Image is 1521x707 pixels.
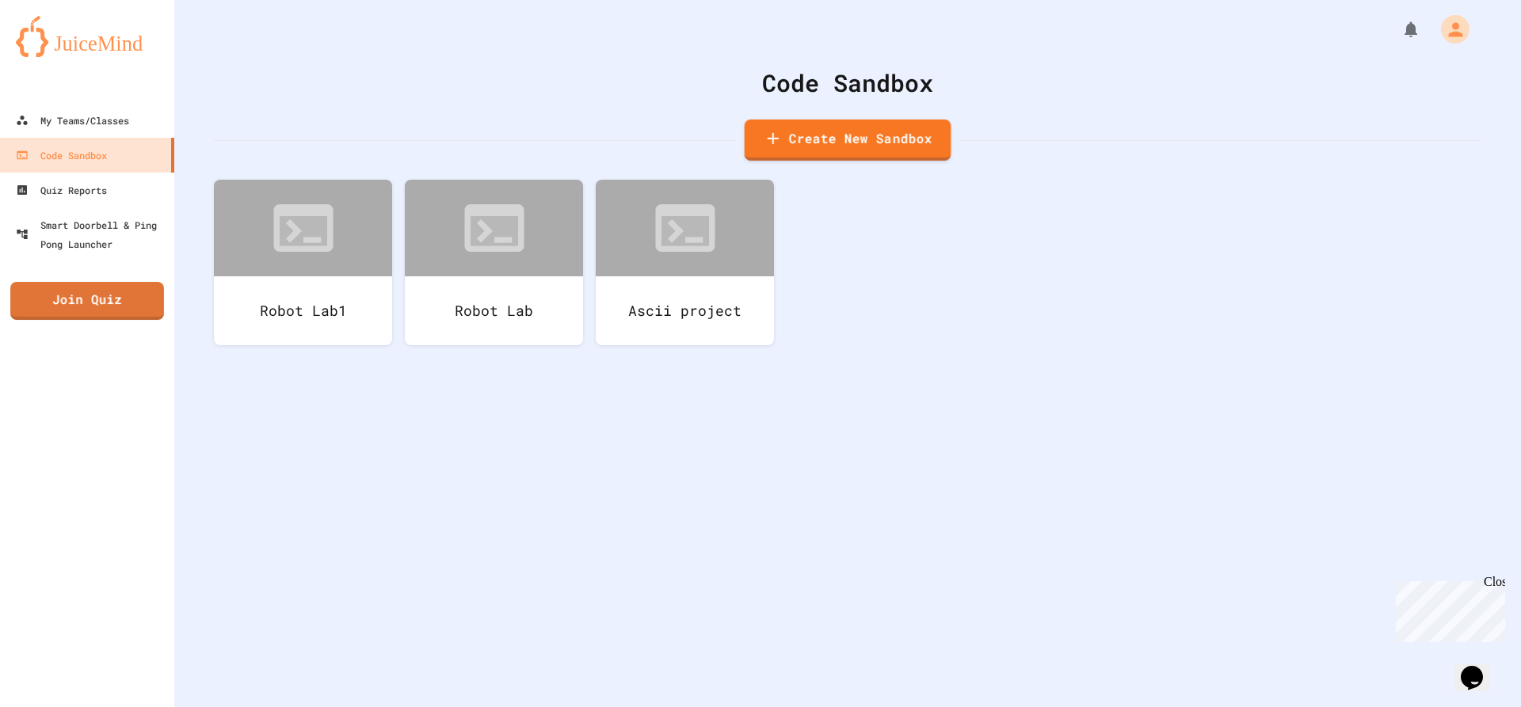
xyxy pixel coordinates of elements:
div: My Account [1424,11,1473,48]
div: Quiz Reports [16,181,107,200]
div: My Notifications [1372,16,1424,43]
div: Smart Doorbell & Ping Pong Launcher [16,215,168,253]
div: Robot Lab [405,276,583,345]
a: Robot Lab [405,180,583,345]
div: Code Sandbox [214,65,1481,101]
div: Code Sandbox [16,146,107,165]
div: Robot Lab1 [214,276,392,345]
a: Ascii project [596,180,774,345]
iframe: chat widget [1389,575,1505,642]
a: Create New Sandbox [745,120,951,161]
div: Chat with us now!Close [6,6,109,101]
img: logo-orange.svg [16,16,158,57]
div: My Teams/Classes [16,111,129,130]
iframe: chat widget [1454,644,1505,691]
a: Robot Lab1 [214,180,392,345]
div: Ascii project [596,276,774,345]
a: Join Quiz [10,282,164,320]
